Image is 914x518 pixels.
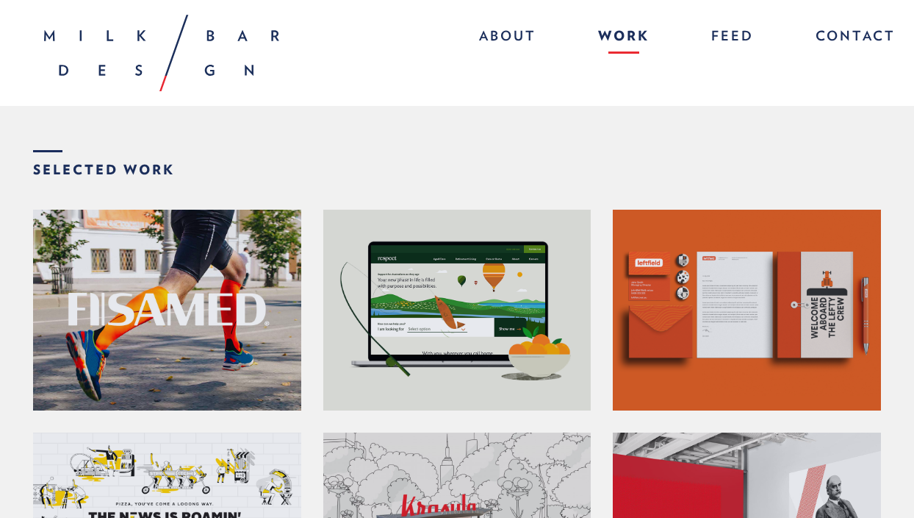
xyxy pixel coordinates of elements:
img: Milk Bar Design [44,15,279,91]
strong: Selected Work [33,150,175,177]
a: Contact [801,22,896,54]
a: About [464,22,551,54]
a: Feed [697,22,769,54]
a: Work [583,22,664,54]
